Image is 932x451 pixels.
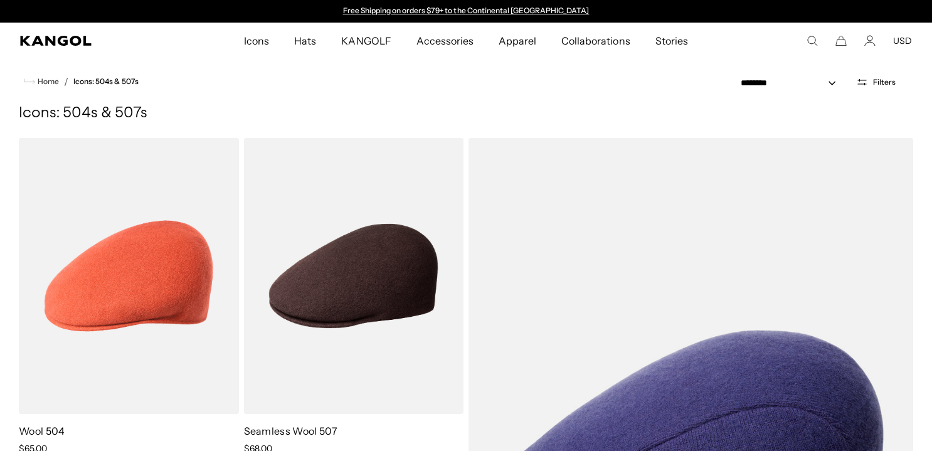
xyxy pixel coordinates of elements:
a: Kangol [20,36,161,46]
a: Accessories [404,23,486,59]
img: Wool 504 [19,138,239,414]
a: Apparel [486,23,549,59]
button: Open filters [849,77,903,88]
a: Hats [282,23,329,59]
summary: Search here [807,35,818,46]
span: Home [35,77,59,86]
a: Icons [231,23,282,59]
span: Stories [655,23,688,59]
span: Hats [294,23,316,59]
button: USD [893,35,912,46]
span: Apparel [499,23,536,59]
div: Announcement [337,6,595,16]
a: Icons: 504s & 507s [73,77,139,86]
h1: Icons: 504s & 507s [19,104,913,123]
a: Account [864,35,876,46]
a: Collaborations [549,23,642,59]
button: Cart [835,35,847,46]
a: Wool 504 [19,425,65,437]
span: KANGOLF [341,23,391,59]
a: Seamless Wool 507 [244,425,337,437]
span: Icons [244,23,269,59]
div: 1 of 2 [337,6,595,16]
span: Filters [873,78,896,87]
select: Sort by: Featured [736,77,849,90]
a: Stories [643,23,701,59]
slideshow-component: Announcement bar [337,6,595,16]
img: Seamless Wool 507 [244,138,464,414]
a: Home [24,76,59,87]
span: Accessories [416,23,474,59]
a: Free Shipping on orders $79+ to the Continental [GEOGRAPHIC_DATA] [343,6,590,15]
li: / [59,74,68,89]
span: Collaborations [561,23,630,59]
a: KANGOLF [329,23,403,59]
